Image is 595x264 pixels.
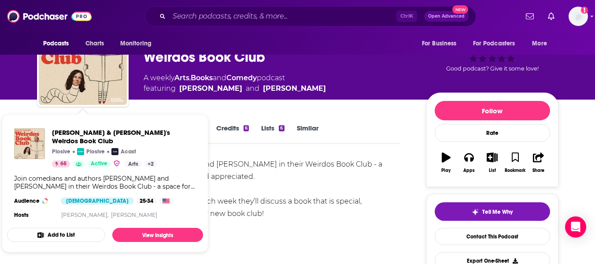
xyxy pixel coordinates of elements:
a: Arts [125,160,142,167]
input: Search podcasts, credits, & more... [169,9,396,23]
a: +2 [144,160,157,167]
span: More [532,37,547,50]
a: [PERSON_NAME] [111,212,157,218]
span: [PERSON_NAME] & [PERSON_NAME]'s Weirdos Book Club [52,128,196,145]
button: open menu [37,35,81,52]
span: and [213,74,226,82]
span: For Podcasters [473,37,515,50]
span: Open Advanced [428,14,465,19]
div: Rate [435,124,550,142]
span: featuring [144,83,326,94]
a: Cariad Lloyd [263,83,326,94]
svg: Add a profile image [581,7,588,14]
img: User Profile [569,7,588,26]
button: open menu [526,35,558,52]
a: Comedy [226,74,257,82]
a: AcastAcast [111,148,136,155]
a: Similar [297,124,318,144]
button: Apps [458,147,480,178]
img: tell me why sparkle [472,208,479,216]
div: A weekly podcast [144,73,326,94]
div: Share [532,168,544,173]
button: open menu [467,35,528,52]
button: Play [435,147,458,178]
button: open menu [114,35,163,52]
div: [DEMOGRAPHIC_DATA] [61,197,134,205]
button: Add to List [7,228,105,242]
span: Good podcast? Give it some love! [446,65,539,72]
span: For Business [422,37,457,50]
img: verified Badge [113,160,120,167]
a: Lists6 [261,124,284,144]
div: 6 [244,125,249,131]
span: and [246,83,259,94]
button: Open AdvancedNew [424,11,469,22]
div: 6 [279,125,284,131]
div: Search podcasts, credits, & more... [145,6,476,26]
a: [PERSON_NAME], [61,212,109,218]
a: Charts [80,35,110,52]
a: Contact This Podcast [435,228,550,245]
a: Books [191,74,213,82]
a: View Insights [112,228,203,242]
div: Apps [463,168,475,173]
a: PlosivePlosive [77,148,105,155]
p: Acast [121,148,136,155]
span: Active [91,160,107,168]
h4: Hosts [14,212,29,219]
a: Sara & Cariad's Weirdos Book Club [52,128,196,145]
button: open menu [416,35,468,52]
span: Charts [85,37,104,50]
a: Sara Pascoe [179,83,242,94]
img: Plosive [77,148,84,155]
a: Show notifications dropdown [522,9,537,24]
div: List [489,168,496,173]
a: 68 [52,160,70,167]
div: 25-34 [136,197,157,205]
div: Open Intercom Messenger [565,216,586,238]
button: Share [527,147,550,178]
img: Sara & Cariad's Weirdos Book Club [39,17,127,105]
div: Play [441,168,451,173]
img: Sara & Cariad's Weirdos Book Club [14,128,45,159]
button: Bookmark [504,147,527,178]
img: Podchaser - Follow, Share and Rate Podcasts [7,8,92,25]
a: Arts [174,74,189,82]
button: List [480,147,503,178]
div: Join comedians and authors [PERSON_NAME] and [PERSON_NAME] in their Weirdos Book Club - a space f... [14,175,196,190]
span: Ctrl K [396,11,417,22]
div: Bookmark [505,168,525,173]
span: Monitoring [120,37,152,50]
button: Follow [435,101,550,120]
button: Show profile menu [569,7,588,26]
span: , [189,74,191,82]
span: Podcasts [43,37,69,50]
p: Plosive [86,148,105,155]
img: Acast [111,148,118,155]
span: New [452,5,468,14]
span: Logged in as alisoncerri [569,7,588,26]
a: Credits6 [216,124,249,144]
span: 68 [60,160,67,168]
a: Active [87,160,111,167]
p: Plosive [52,148,70,155]
a: Show notifications dropdown [544,9,558,24]
span: Tell Me Why [482,208,513,216]
button: tell me why sparkleTell Me Why [435,202,550,221]
h3: Audience [14,197,54,205]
